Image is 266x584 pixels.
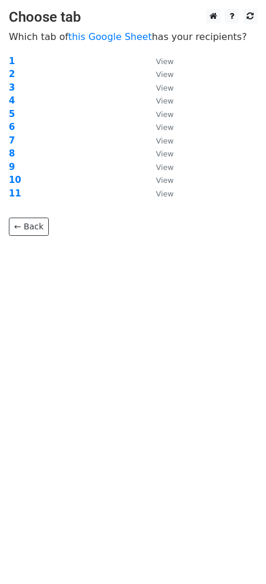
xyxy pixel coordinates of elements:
small: View [156,189,174,198]
a: View [144,122,174,132]
a: 9 [9,162,15,172]
small: View [156,176,174,185]
small: View [156,163,174,172]
a: View [144,188,174,199]
small: View [156,70,174,79]
small: View [156,57,174,66]
a: ← Back [9,218,49,236]
small: View [156,84,174,92]
a: 8 [9,148,15,159]
a: View [144,69,174,79]
a: View [144,82,174,93]
a: 11 [9,188,21,199]
a: View [144,56,174,66]
a: View [144,162,174,172]
h3: Choose tab [9,9,257,26]
a: 1 [9,56,15,66]
a: 4 [9,95,15,106]
a: View [144,148,174,159]
small: View [156,123,174,132]
a: 3 [9,82,15,93]
a: View [144,175,174,185]
p: Which tab of has your recipients? [9,31,257,43]
a: View [144,95,174,106]
a: 5 [9,109,15,119]
small: View [156,96,174,105]
a: this Google Sheet [68,31,152,42]
a: 6 [9,122,15,132]
small: View [156,110,174,119]
a: View [144,109,174,119]
a: View [144,135,174,146]
small: View [156,149,174,158]
small: View [156,136,174,145]
a: 10 [9,175,21,185]
a: 7 [9,135,15,146]
a: 2 [9,69,15,79]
